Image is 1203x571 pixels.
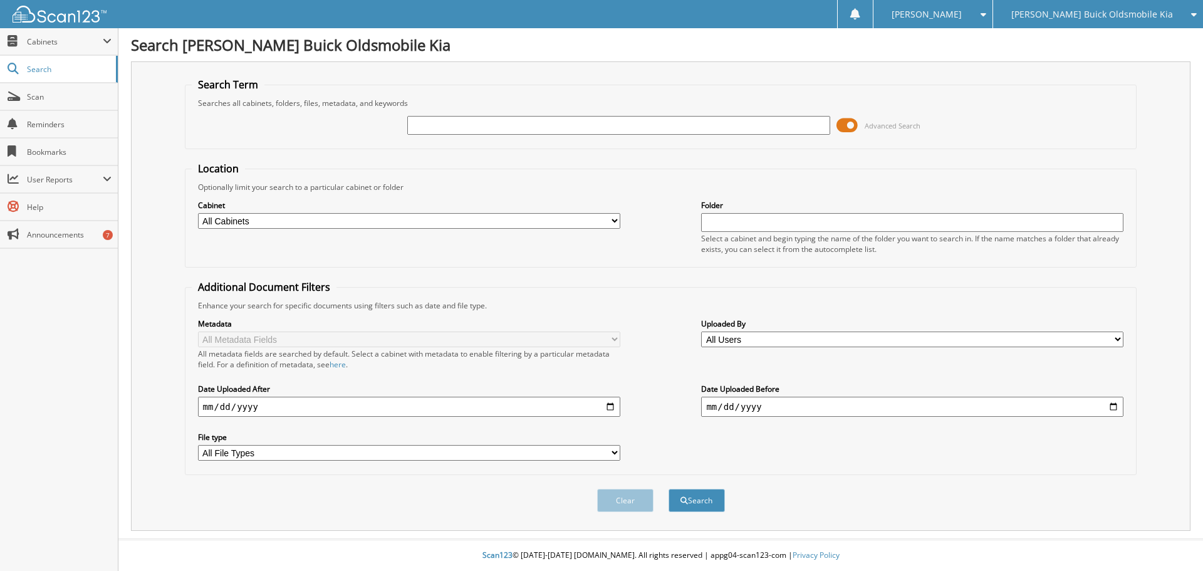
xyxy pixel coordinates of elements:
span: Cabinets [27,36,103,47]
span: Bookmarks [27,147,112,157]
div: Enhance your search for specific documents using filters such as date and file type. [192,300,1130,311]
button: Clear [597,489,654,512]
label: Cabinet [198,200,620,211]
label: Uploaded By [701,318,1123,329]
span: User Reports [27,174,103,185]
img: scan123-logo-white.svg [13,6,107,23]
label: Date Uploaded Before [701,384,1123,394]
label: File type [198,432,620,443]
div: Searches all cabinets, folders, files, metadata, and keywords [192,98,1130,108]
label: Folder [701,200,1123,211]
span: Scan [27,92,112,102]
legend: Search Term [192,78,264,92]
div: © [DATE]-[DATE] [DOMAIN_NAME]. All rights reserved | appg04-scan123-com | [118,540,1203,571]
legend: Additional Document Filters [192,280,336,294]
h1: Search [PERSON_NAME] Buick Oldsmobile Kia [131,34,1190,55]
span: Scan123 [482,550,513,560]
span: Announcements [27,229,112,240]
div: Optionally limit your search to a particular cabinet or folder [192,182,1130,192]
div: Select a cabinet and begin typing the name of the folder you want to search in. If the name match... [701,233,1123,254]
button: Search [669,489,725,512]
div: All metadata fields are searched by default. Select a cabinet with metadata to enable filtering b... [198,348,620,370]
span: [PERSON_NAME] [892,11,962,18]
span: Search [27,64,110,75]
legend: Location [192,162,245,175]
input: end [701,397,1123,417]
span: Reminders [27,119,112,130]
a: here [330,359,346,370]
label: Metadata [198,318,620,329]
div: 7 [103,230,113,240]
a: Privacy Policy [793,550,840,560]
span: Advanced Search [865,121,920,130]
span: [PERSON_NAME] Buick Oldsmobile Kia [1011,11,1173,18]
input: start [198,397,620,417]
span: Help [27,202,112,212]
label: Date Uploaded After [198,384,620,394]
